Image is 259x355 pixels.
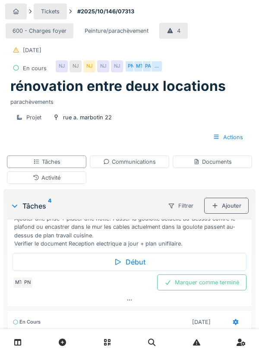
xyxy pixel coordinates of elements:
[26,113,41,121] div: Projet
[192,318,211,326] div: [DATE]
[13,27,66,35] div: 600 - Charges foyer
[10,78,226,94] h1: rénovation entre deux locations
[142,60,154,72] div: PA
[111,60,123,72] div: NJ
[161,198,201,214] div: Filtrer
[74,7,138,16] strong: #2025/10/146/07313
[23,64,47,72] div: En cours
[33,158,60,166] div: Tâches
[177,27,180,35] div: 4
[48,201,51,211] sup: 4
[157,274,246,290] div: Marquer comme terminé
[103,158,156,166] div: Communications
[41,7,60,16] div: Tickets
[23,46,41,54] div: [DATE]
[193,158,232,166] div: Documents
[133,60,145,72] div: MT
[85,27,148,35] div: Peinture/parachèvement
[33,174,60,182] div: Activité
[205,129,250,145] div: Actions
[10,94,249,106] div: parachèvements
[10,201,157,211] div: Tâches
[125,60,137,72] div: PN
[69,60,82,72] div: NJ
[83,60,95,72] div: NJ
[13,318,41,326] div: En cours
[63,113,112,121] div: rue a. marbotin 22
[151,60,163,72] div: …
[56,60,68,72] div: NJ
[13,253,246,271] div: Début
[13,277,25,289] div: MT
[97,60,109,72] div: NJ
[21,277,33,289] div: PN
[204,198,249,214] div: Ajouter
